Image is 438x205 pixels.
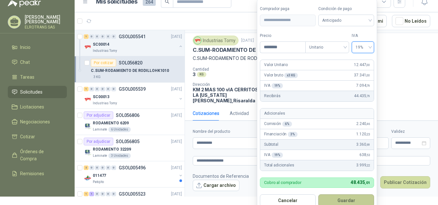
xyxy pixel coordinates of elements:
p: GSOL005523 [119,192,146,196]
span: ,00 [366,74,370,77]
label: IVA [352,33,374,39]
label: Validez [391,129,430,135]
a: Licitaciones [8,101,67,113]
a: Cotizar [8,131,67,143]
div: 0 [89,165,94,170]
p: GSOL005541 [119,34,146,39]
button: No Leídos [392,15,430,27]
p: IVA [264,83,283,89]
span: Solicitudes [20,88,43,96]
div: 0 [111,165,116,170]
div: 0 [100,34,105,39]
a: Por adjudicarSOL056805[DATE] Company LogoRODAMIENTO 32209Laminate3 Unidades [75,135,185,161]
div: 0 [89,34,94,39]
span: ,01 [365,181,370,185]
span: 37.341 [354,72,370,78]
p: SOL056820 [119,61,142,65]
div: 0 [106,87,111,91]
a: Negociaciones [8,116,67,128]
span: 7.094 [356,83,370,89]
span: 1.120 [356,131,370,137]
p: Financiación [264,131,298,137]
p: [DATE] [171,139,182,145]
button: Publicar Cotización [380,176,430,188]
div: 0 [111,34,116,39]
div: 0 [95,165,100,170]
p: SOL056806 [116,113,140,118]
img: Company Logo [84,43,91,51]
span: Negociaciones [20,118,50,125]
div: x 3 KG [284,73,298,78]
span: Chat [20,59,30,66]
span: ,79 [366,84,370,87]
p: Patojito [93,179,104,185]
p: Laminate [93,127,107,132]
div: 2 [84,165,89,170]
div: Por cotizar [91,59,116,67]
p: IVA [264,152,283,158]
span: Licitaciones [20,103,44,110]
div: 0 [95,192,100,196]
span: Órdenes de Compra [20,148,61,162]
p: GSOL005496 [119,165,146,170]
p: 011477 [93,173,106,179]
div: 1 [89,192,94,196]
div: Industrias Tomy [193,36,238,45]
span: Unitario [309,42,345,52]
a: Inicio [8,41,67,53]
p: [DATE] [241,38,254,44]
p: Adicionales [264,110,285,117]
a: Tareas [8,71,67,83]
img: Company Logo [84,122,91,130]
p: [DATE] [171,191,182,197]
a: 2 0 0 0 0 0 GSOL005496[DATE] Company Logo011477Patojito [84,164,183,185]
p: Industrias Tomy [93,101,117,106]
p: RODAMIENTO 32209 [93,146,131,153]
div: Por adjudicar [84,111,113,119]
p: RODAMIENTO 6209 [93,120,129,126]
div: 0 [95,34,100,39]
span: ,46 [366,122,370,126]
p: Valor bruto [264,72,298,78]
p: SC00013 [93,94,109,100]
p: SOL056805 [116,139,140,144]
a: Por adjudicarSOL056806[DATE] Company LogoRODAMIENTO 6209Laminate6 Unidades [75,109,185,135]
span: 48.435 [351,180,370,185]
p: Documentos de Referencia [193,173,249,180]
div: 3 % [288,132,298,137]
img: Company Logo [84,148,91,156]
div: 0 [100,87,105,91]
div: 0 [89,87,94,91]
img: Company Logo [84,96,91,103]
label: Comprador paga [260,6,316,12]
div: 0 [100,192,105,196]
div: 6 Unidades [108,127,131,132]
p: [DATE] [171,86,182,92]
p: KM 2 MAS 100 vIA CERRITOS LA [US_STATE] [PERSON_NAME] , Risaralda [193,87,262,103]
div: Cotizaciones [193,110,219,117]
div: 0 [106,34,111,39]
span: ,53 [366,153,370,157]
label: Precio [260,33,305,39]
span: Cotizar [20,133,35,140]
div: Actividad [230,110,249,117]
div: 3 KG [91,74,103,80]
span: ,00 [366,63,370,67]
label: Condición de pago [318,6,374,12]
a: Por cotizarSOL056820C.SUM-RODAMIENTO DE RODILLOHK10103 KG [75,56,185,83]
div: 0 [106,165,111,170]
div: 19 % [272,83,283,88]
p: SC00014 [93,41,109,48]
p: Dirección [193,82,262,87]
div: Por adjudicar [84,138,113,145]
span: ,22 [366,164,370,167]
span: Tareas [20,74,34,81]
div: 1 [84,87,89,91]
a: 1 0 0 0 0 0 GSOL005541[DATE] Company LogoSC00014Industrias Tomy [84,33,183,53]
p: Total adicionales [264,162,294,168]
span: Inicio [20,44,30,51]
label: Nombre del producto [193,129,298,135]
span: Remisiones [20,170,44,177]
p: GSOL005539 [119,87,146,91]
span: 44.435 [354,93,370,99]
